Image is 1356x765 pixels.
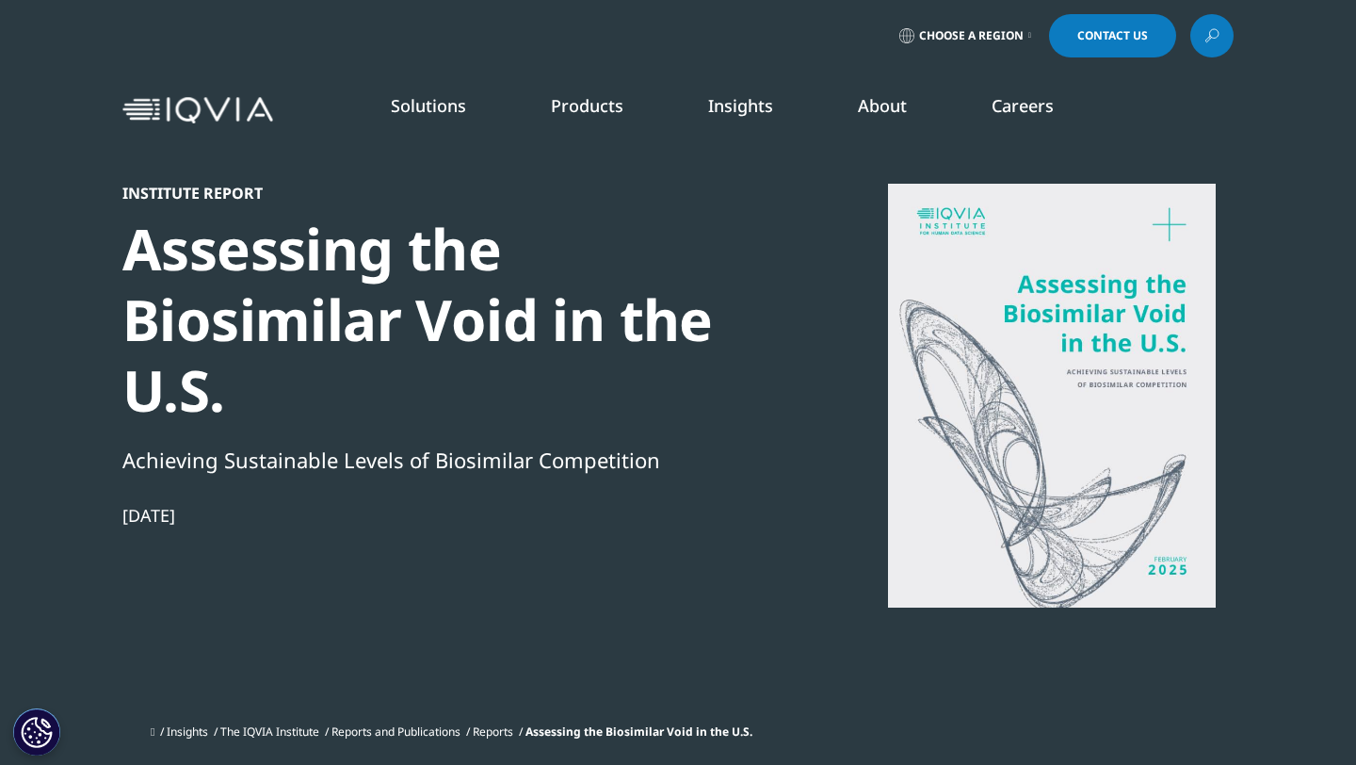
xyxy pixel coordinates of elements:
[167,724,208,740] a: Insights
[281,66,1234,155] nav: Primary
[708,94,773,117] a: Insights
[525,724,752,740] span: Assessing the Biosimilar Void in the U.S.
[1077,30,1148,41] span: Contact Us
[551,94,623,117] a: Products
[122,214,768,426] div: Assessing the Biosimilar Void in the U.S.
[992,94,1054,117] a: Careers
[122,97,273,124] img: IQVIA Healthcare Information Technology and Pharma Clinical Research Company
[473,724,513,740] a: Reports
[122,444,768,476] div: Achieving Sustainable Levels of Biosimilar Competition
[858,94,907,117] a: About
[1049,14,1176,57] a: Contact Us
[122,184,768,203] div: Institute Report
[919,28,1024,43] span: Choose a Region
[122,504,768,527] div: [DATE]
[391,94,466,117] a: Solutions
[220,724,319,740] a: The IQVIA Institute
[13,708,60,756] button: Cookies Settings
[331,724,460,740] a: Reports and Publications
